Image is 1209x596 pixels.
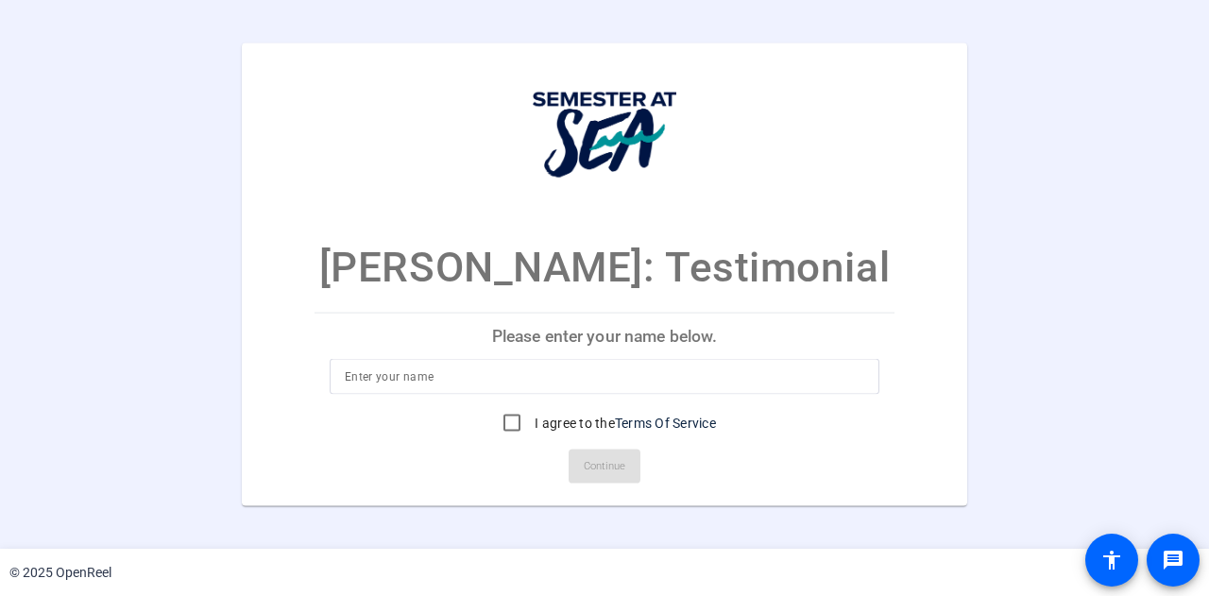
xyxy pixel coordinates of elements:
p: Please enter your name below. [315,313,894,358]
img: company-logo [510,61,699,207]
p: [PERSON_NAME]: Testimonial [319,235,890,298]
input: Enter your name [345,366,864,388]
mat-icon: message [1162,549,1184,571]
label: I agree to the [531,414,716,433]
mat-icon: accessibility [1100,549,1123,571]
div: © 2025 OpenReel [9,563,111,583]
a: Terms Of Service [615,416,716,431]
